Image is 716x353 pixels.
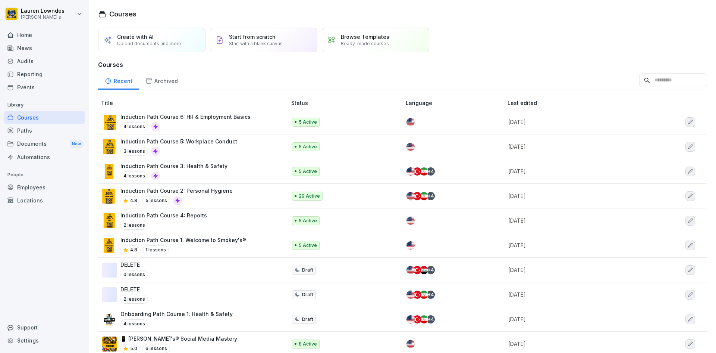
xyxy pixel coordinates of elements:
p: 5 Active [299,119,317,126]
p: 1 lessons [142,245,169,254]
p: 5 lessons [142,196,170,205]
a: Archived [139,71,184,90]
img: ir.svg [420,167,428,176]
p: [DATE] [508,241,647,249]
p: [DATE] [508,192,647,200]
a: Employees [4,181,85,194]
img: us.svg [406,266,415,274]
p: Title [101,99,288,107]
h3: Courses [98,60,707,69]
img: ir.svg [420,315,428,323]
img: zlovq3fvmyq1sy15gw2wl3w0.png [102,213,117,228]
img: iq.svg [420,266,428,274]
p: Language [406,99,505,107]
p: Start with a blank canvas [229,41,283,46]
img: us.svg [406,118,415,126]
a: Reporting [4,68,85,81]
img: us.svg [406,192,415,200]
div: Audits [4,55,85,68]
p: Draft [302,316,313,323]
div: Courses [4,111,85,124]
p: 5 Active [299,217,317,224]
p: 📱 [PERSON_NAME]'s® Social Media Mastery [120,335,237,343]
img: us.svg [406,340,415,348]
p: Status [291,99,403,107]
img: tr.svg [413,192,421,200]
p: Induction Path Course 1: Welcome to Smokey's® [120,236,246,244]
a: Events [4,81,85,94]
p: [DATE] [508,291,647,298]
div: + 4 [427,291,435,299]
div: Settings [4,334,85,347]
p: Induction Path Course 4: Reports [120,211,207,219]
img: us.svg [406,291,415,299]
img: tr.svg [413,266,421,274]
img: ir.svg [420,192,428,200]
a: Paths [4,124,85,137]
a: Home [4,28,85,41]
a: Recent [98,71,139,90]
div: New [70,140,83,148]
p: [DATE] [508,118,647,126]
img: tr.svg [413,291,421,299]
p: Upload documents and more [117,41,181,46]
div: + 4 [427,192,435,200]
p: Induction Path Course 2: Personal Hygiene [120,187,233,195]
p: 4 lessons [120,171,148,180]
p: [DATE] [508,143,647,151]
img: us.svg [406,143,415,151]
img: us.svg [406,217,415,225]
p: Start from scratch [229,34,276,40]
img: de8iw23kupqq030xcssukk51.png [102,337,117,352]
p: 4 lessons [120,122,148,131]
p: Library [4,99,85,111]
p: 2 lessons [120,221,148,230]
p: Draft [302,267,313,273]
a: News [4,41,85,55]
p: 5.0 [130,345,137,352]
p: 4.8 [130,247,137,253]
p: Lauren Lowndes [21,8,65,14]
p: 6 lessons [142,344,170,353]
img: tr.svg [413,315,421,323]
p: Last edited [508,99,656,107]
p: Create with AI [117,34,154,40]
img: ri4ot6gyqbtljycqcyknatnf.png [102,139,117,154]
p: 2 lessons [120,295,148,304]
a: Automations [4,151,85,164]
p: 3 lessons [120,147,148,156]
p: [DATE] [508,266,647,274]
p: Ready-made courses [341,41,389,46]
img: x9iotnk34w5qae9frfdv4s8p.png [102,164,117,179]
p: [DATE] [508,340,647,348]
div: Documents [4,137,85,151]
p: [DATE] [508,167,647,175]
a: DocumentsNew [4,137,85,151]
p: [DATE] [508,217,647,225]
img: us.svg [406,241,415,250]
p: Onboarding Path Course 1: Health & Safety [120,310,233,318]
p: Draft [302,291,313,298]
p: DELETE [120,261,148,269]
p: 5 Active [299,168,317,175]
a: Locations [4,194,85,207]
h1: Courses [109,9,136,19]
p: Induction Path Course 6: HR & Employment Basics [120,113,251,121]
img: ir.svg [420,291,428,299]
img: ekeird7r5db6bfruwibew5m8.png [102,189,117,204]
p: DELETE [120,285,148,293]
p: 4.8 [130,197,137,204]
p: 4 lessons [120,319,148,328]
p: Induction Path Course 5: Workplace Conduct [120,137,237,145]
p: 29 Active [299,193,320,199]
